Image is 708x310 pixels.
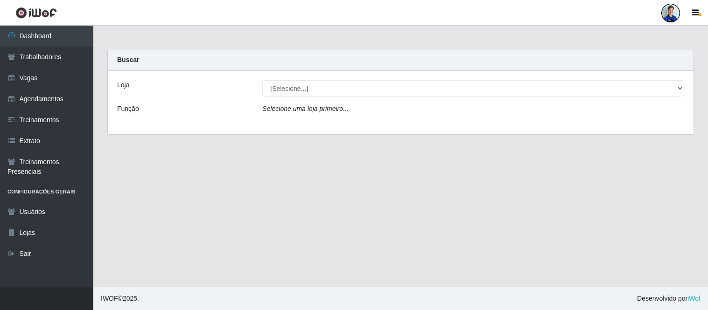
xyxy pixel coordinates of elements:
[101,294,139,303] span: © 2025 .
[101,295,118,302] span: IWOF
[117,104,139,114] label: Função
[15,7,57,19] img: CoreUI Logo
[637,294,701,303] span: Desenvolvido por
[117,56,139,63] strong: Buscar
[117,80,129,90] label: Loja
[262,105,348,112] i: Selecione uma loja primeiro...
[687,295,701,302] a: iWof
